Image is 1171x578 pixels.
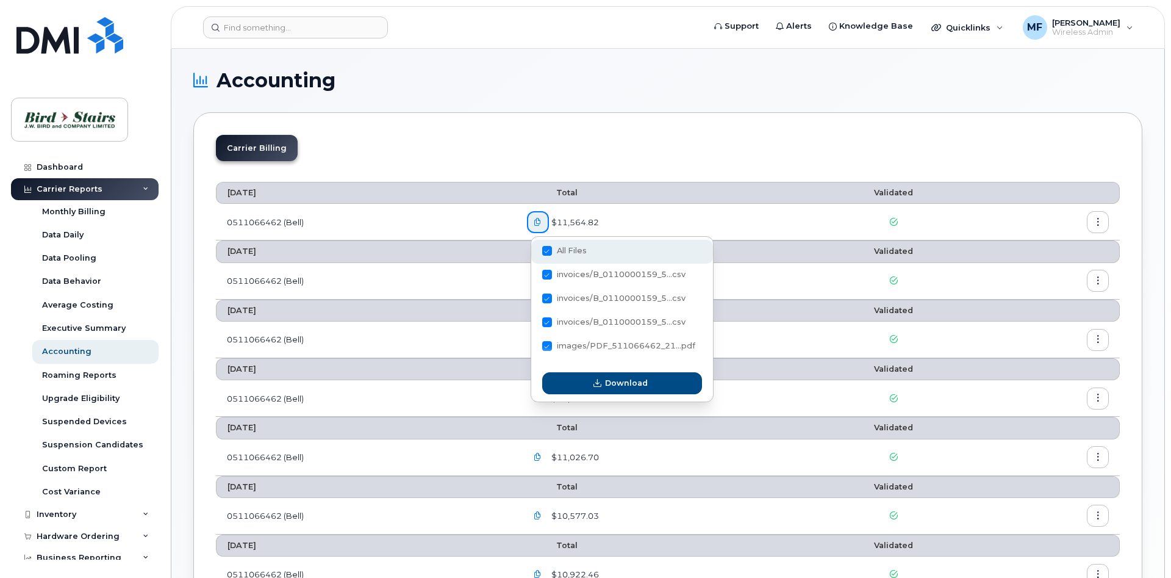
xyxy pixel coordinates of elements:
[216,380,516,417] td: 0511066462 (Bell)
[216,417,516,439] th: [DATE]
[557,294,686,303] span: invoices/B_0110000159_5...csv
[557,341,695,350] span: images/PDF_511066462_21...pdf
[557,270,686,279] span: invoices/B_0110000159_5...csv
[527,247,578,256] span: Total
[216,439,516,476] td: 0511066462 (Bell)
[527,541,578,550] span: Total
[542,372,702,394] button: Download
[527,482,578,491] span: Total
[216,182,516,204] th: [DATE]
[216,263,516,300] td: 0511066462 (Bell)
[549,510,599,522] span: $10,577.03
[801,300,987,322] th: Validated
[557,317,686,327] span: invoices/B_0110000159_5...csv
[1118,525,1162,569] iframe: Messenger Launcher
[801,535,987,557] th: Validated
[217,71,335,90] span: Accounting
[527,364,578,374] span: Total
[216,358,516,380] th: [DATE]
[527,306,578,315] span: Total
[549,217,599,228] span: $11,564.82
[549,452,599,463] span: $11,026.70
[527,423,578,432] span: Total
[216,476,516,498] th: [DATE]
[801,358,987,380] th: Validated
[216,300,516,322] th: [DATE]
[216,322,516,358] td: 0511066462 (Bell)
[527,188,578,197] span: Total
[605,377,648,389] span: Download
[216,240,516,262] th: [DATE]
[542,344,695,353] span: images/PDF_511066462_214_0000000000.pdf
[801,182,987,204] th: Validated
[216,498,516,535] td: 0511066462 (Bell)
[801,476,987,498] th: Validated
[557,246,587,255] span: All Files
[801,417,987,439] th: Validated
[542,272,686,281] span: invoices/B_0110000159_511066462_02092025_ACC.csv
[542,320,686,329] span: invoices/B_0110000159_511066462_02092025_DTL.csv
[801,240,987,262] th: Validated
[216,204,516,240] td: 0511066462 (Bell)
[542,296,686,305] span: invoices/B_0110000159_511066462_02092025_MOB.csv
[216,535,516,557] th: [DATE]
